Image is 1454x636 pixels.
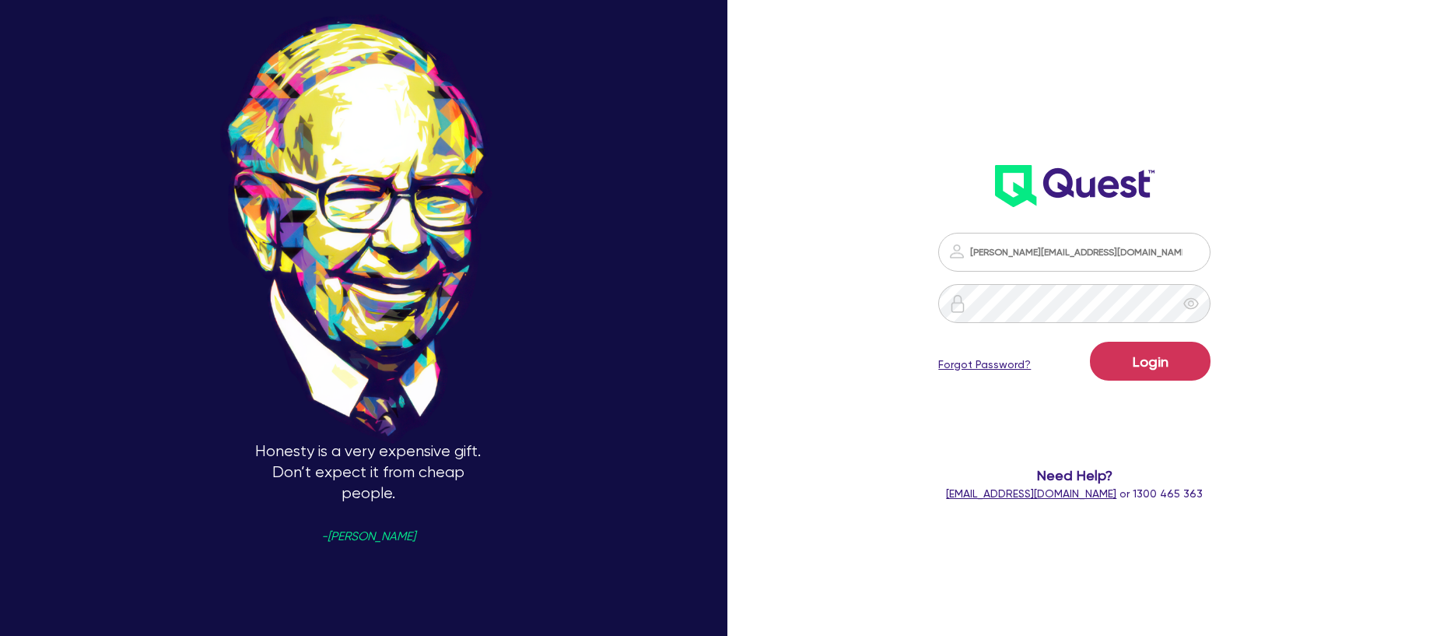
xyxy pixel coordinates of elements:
input: Email address [938,233,1210,272]
a: Forgot Password? [938,357,1031,373]
img: wH2k97JdezQIQAAAABJRU5ErkJggg== [995,165,1154,207]
a: [EMAIL_ADDRESS][DOMAIN_NAME] [946,487,1116,500]
span: eye [1183,296,1199,311]
img: icon-password [948,242,966,261]
span: -[PERSON_NAME] [321,531,415,543]
span: or 1300 465 363 [946,487,1203,500]
img: icon-password [948,294,967,313]
span: Need Help? [881,465,1270,486]
button: Login [1090,342,1210,381]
